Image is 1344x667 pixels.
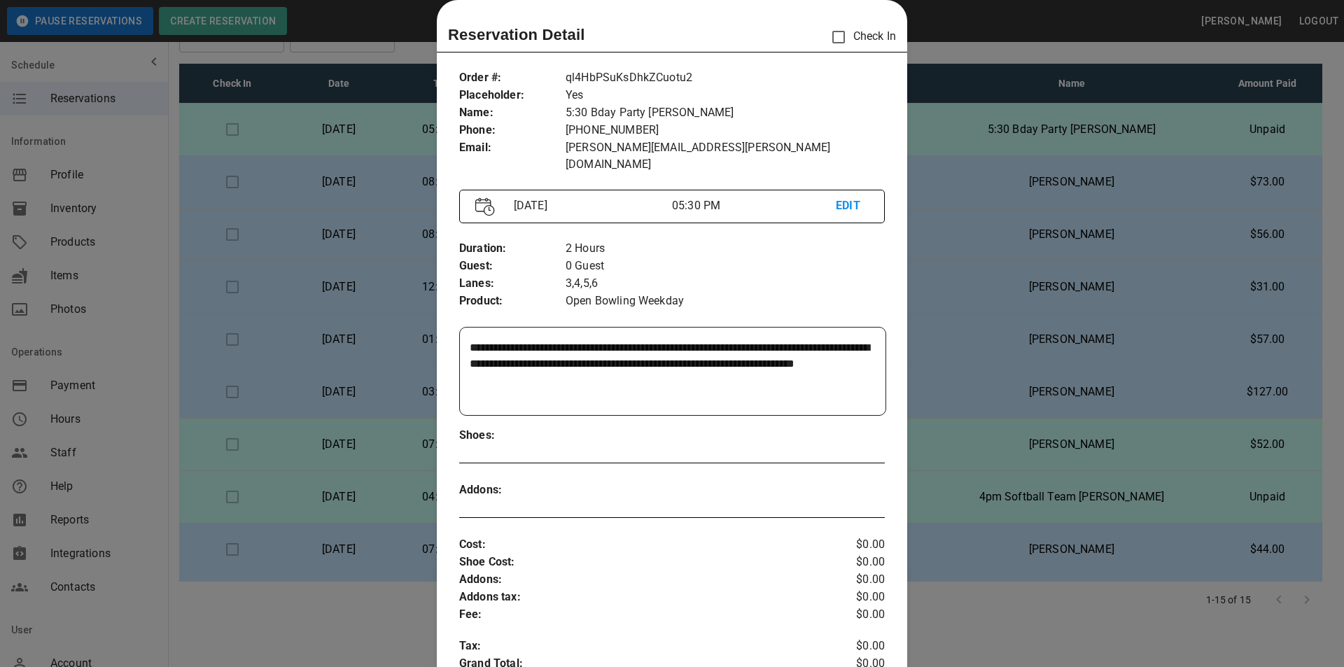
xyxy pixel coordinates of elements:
[566,139,885,173] p: [PERSON_NAME][EMAIL_ADDRESS][PERSON_NAME][DOMAIN_NAME]
[566,258,885,275] p: 0 Guest
[459,571,814,589] p: Addons :
[459,482,566,499] p: Addons :
[459,293,566,310] p: Product :
[566,104,885,122] p: 5:30 Bday Party [PERSON_NAME]
[459,536,814,554] p: Cost :
[459,139,566,157] p: Email :
[459,258,566,275] p: Guest :
[459,275,566,293] p: Lanes :
[459,606,814,624] p: Fee :
[814,589,885,606] p: $0.00
[459,240,566,258] p: Duration :
[814,536,885,554] p: $0.00
[566,69,885,87] p: ql4HbPSuKsDhkZCuotu2
[814,571,885,589] p: $0.00
[459,104,566,122] p: Name :
[448,23,585,46] p: Reservation Detail
[459,554,814,571] p: Shoe Cost :
[459,427,566,444] p: Shoes :
[566,87,885,104] p: Yes
[459,589,814,606] p: Addons tax :
[566,122,885,139] p: [PHONE_NUMBER]
[566,275,885,293] p: 3,4,5,6
[459,69,566,87] p: Order # :
[814,606,885,624] p: $0.00
[814,554,885,571] p: $0.00
[459,87,566,104] p: Placeholder :
[459,638,814,655] p: Tax :
[475,197,495,216] img: Vector
[824,22,896,52] p: Check In
[672,197,836,214] p: 05:30 PM
[836,197,869,215] p: EDIT
[459,122,566,139] p: Phone :
[566,240,885,258] p: 2 Hours
[508,197,672,214] p: [DATE]
[566,293,885,310] p: Open Bowling Weekday
[814,638,885,655] p: $0.00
